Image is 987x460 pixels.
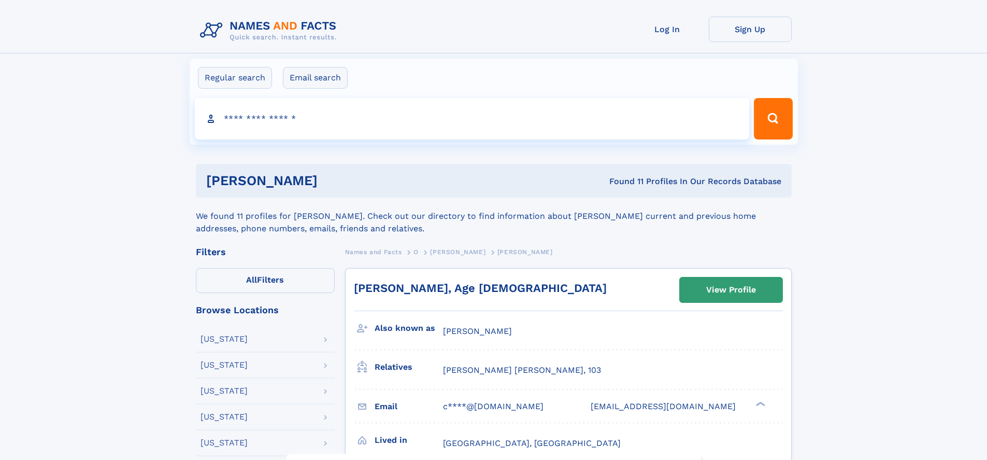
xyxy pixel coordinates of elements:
[345,245,402,258] a: Names and Facts
[375,431,443,449] h3: Lived in
[413,245,419,258] a: O
[206,174,464,187] h1: [PERSON_NAME]
[375,398,443,415] h3: Email
[283,67,348,89] label: Email search
[201,387,248,395] div: [US_STATE]
[201,335,248,343] div: [US_STATE]
[354,282,607,295] a: [PERSON_NAME], Age [DEMOGRAPHIC_DATA]
[443,326,512,336] span: [PERSON_NAME]
[497,248,553,256] span: [PERSON_NAME]
[375,319,443,337] h3: Also known as
[443,438,621,448] span: [GEOGRAPHIC_DATA], [GEOGRAPHIC_DATA]
[413,248,419,256] span: O
[443,365,601,376] a: [PERSON_NAME] [PERSON_NAME], 103
[201,361,248,369] div: [US_STATE]
[246,275,257,285] span: All
[196,17,345,45] img: Logo Names and Facts
[463,176,781,187] div: Found 11 Profiles In Our Records Database
[753,400,766,407] div: ❯
[626,17,709,42] a: Log In
[591,401,736,411] span: [EMAIL_ADDRESS][DOMAIN_NAME]
[201,413,248,421] div: [US_STATE]
[195,98,750,140] input: search input
[706,278,756,302] div: View Profile
[198,67,272,89] label: Regular search
[196,247,335,257] div: Filters
[430,245,485,258] a: [PERSON_NAME]
[375,358,443,376] h3: Relatives
[430,248,485,256] span: [PERSON_NAME]
[754,98,792,140] button: Search Button
[196,305,335,315] div: Browse Locations
[196,268,335,293] label: Filters
[680,277,782,302] a: View Profile
[709,17,792,42] a: Sign Up
[201,439,248,447] div: [US_STATE]
[196,198,792,235] div: We found 11 profiles for [PERSON_NAME]. Check out our directory to find information about [PERSON...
